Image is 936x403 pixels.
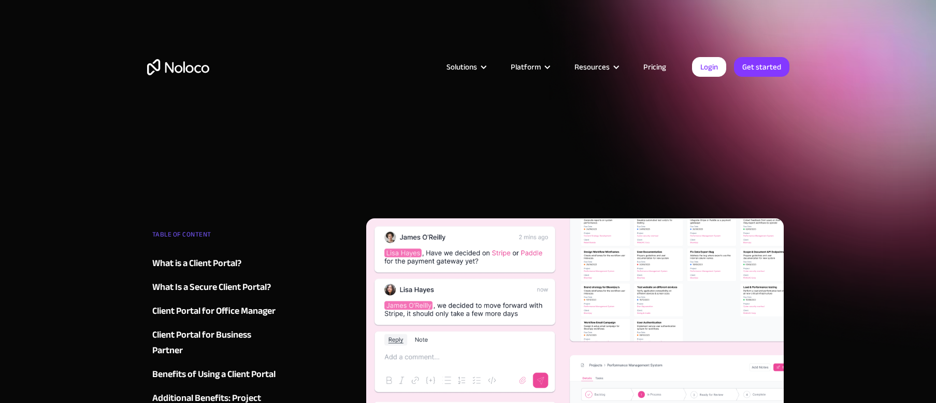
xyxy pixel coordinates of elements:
div: Solutions [447,60,477,74]
a: What Is a Secure Client Portal? [152,280,278,295]
a: Client Portal for Office Manager [152,303,278,319]
a: home [147,59,209,75]
div: Resources [574,60,610,74]
a: Pricing [630,60,679,74]
a: Client Portal for Business Partner [152,327,278,358]
a: Login [692,57,726,77]
div: Platform [498,60,561,74]
div: Platform [511,60,541,74]
div: Client Portal for Office Manager [152,303,276,319]
div: Resources [561,60,630,74]
div: What Is a Secure Client Portal? [152,280,271,295]
div: TABLE OF CONTENT [152,227,278,247]
a: What is a Client Portal? [152,256,278,271]
div: Solutions [434,60,498,74]
a: Benefits of Using a Client Portal [152,367,278,382]
div: Benefits of Using a Client Portal [152,367,276,382]
a: Get started [734,57,789,77]
div: What is a Client Portal? [152,256,241,271]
